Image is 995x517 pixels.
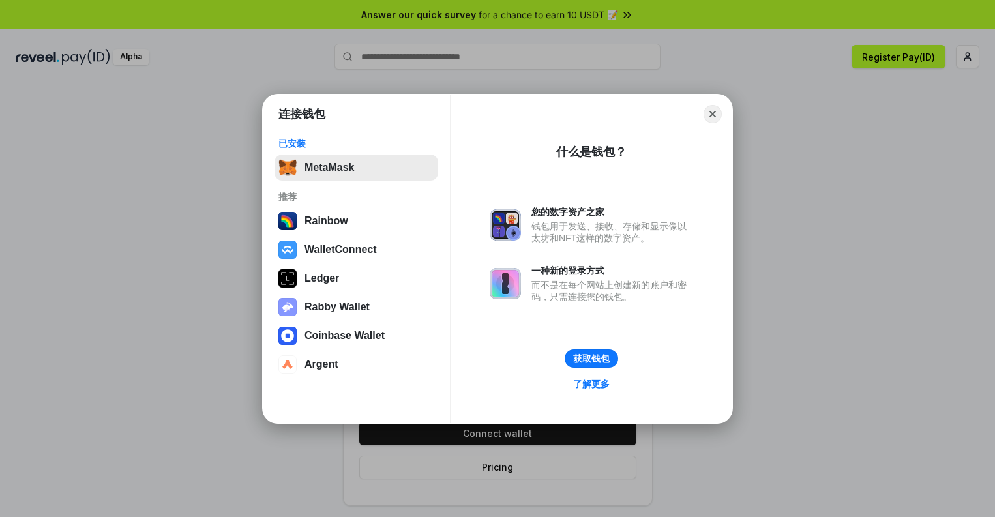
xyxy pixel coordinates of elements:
div: 已安装 [278,138,434,149]
img: svg+xml,%3Csvg%20width%3D%2228%22%20height%3D%2228%22%20viewBox%3D%220%200%2028%2028%22%20fill%3D... [278,355,297,374]
div: 获取钱包 [573,353,610,364]
img: svg+xml,%3Csvg%20fill%3D%22none%22%20height%3D%2233%22%20viewBox%3D%220%200%2035%2033%22%20width%... [278,158,297,177]
img: svg+xml,%3Csvg%20width%3D%22120%22%20height%3D%22120%22%20viewBox%3D%220%200%20120%20120%22%20fil... [278,212,297,230]
button: 获取钱包 [565,349,618,368]
div: 钱包用于发送、接收、存储和显示像以太坊和NFT这样的数字资产。 [531,220,693,244]
button: Ledger [275,265,438,291]
img: svg+xml,%3Csvg%20xmlns%3D%22http%3A%2F%2Fwww.w3.org%2F2000%2Fsvg%22%20fill%3D%22none%22%20viewBox... [490,268,521,299]
button: Close [704,105,722,123]
img: svg+xml,%3Csvg%20width%3D%2228%22%20height%3D%2228%22%20viewBox%3D%220%200%2028%2028%22%20fill%3D... [278,327,297,345]
div: 推荐 [278,191,434,203]
a: 了解更多 [565,376,617,392]
div: Argent [304,359,338,370]
div: 了解更多 [573,378,610,390]
div: 什么是钱包？ [556,144,627,160]
div: Coinbase Wallet [304,330,385,342]
div: 而不是在每个网站上创建新的账户和密码，只需连接您的钱包。 [531,279,693,303]
div: Ledger [304,273,339,284]
img: svg+xml,%3Csvg%20xmlns%3D%22http%3A%2F%2Fwww.w3.org%2F2000%2Fsvg%22%20fill%3D%22none%22%20viewBox... [490,209,521,241]
button: Rainbow [275,208,438,234]
button: Argent [275,351,438,377]
button: Rabby Wallet [275,294,438,320]
h1: 连接钱包 [278,106,325,122]
div: 您的数字资产之家 [531,206,693,218]
div: MetaMask [304,162,354,173]
button: MetaMask [275,155,438,181]
img: svg+xml,%3Csvg%20width%3D%2228%22%20height%3D%2228%22%20viewBox%3D%220%200%2028%2028%22%20fill%3D... [278,241,297,259]
img: svg+xml,%3Csvg%20xmlns%3D%22http%3A%2F%2Fwww.w3.org%2F2000%2Fsvg%22%20fill%3D%22none%22%20viewBox... [278,298,297,316]
button: WalletConnect [275,237,438,263]
img: svg+xml,%3Csvg%20xmlns%3D%22http%3A%2F%2Fwww.w3.org%2F2000%2Fsvg%22%20width%3D%2228%22%20height%3... [278,269,297,288]
div: WalletConnect [304,244,377,256]
button: Coinbase Wallet [275,323,438,349]
div: Rabby Wallet [304,301,370,313]
div: Rainbow [304,215,348,227]
div: 一种新的登录方式 [531,265,693,276]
